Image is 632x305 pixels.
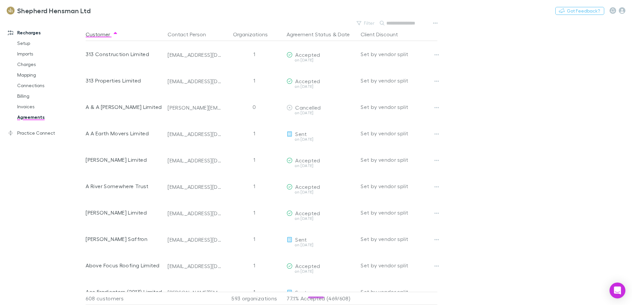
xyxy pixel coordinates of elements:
[295,263,320,269] span: Accepted
[295,157,320,163] span: Accepted
[168,263,222,269] div: [EMAIL_ADDRESS][DOMAIN_NAME]
[295,131,307,137] span: Sent
[11,70,89,80] a: Mapping
[168,28,214,41] button: Contact Person
[287,137,355,141] div: on [DATE]
[11,101,89,112] a: Invoices
[86,28,118,41] button: Customer
[224,252,284,279] div: 1
[224,94,284,120] div: 0
[11,91,89,101] a: Billing
[361,252,437,279] div: Set by vendor split
[361,94,437,120] div: Set by vendor split
[361,226,437,252] div: Set by vendor split
[224,67,284,94] div: 1
[86,252,162,279] div: Above Focus Roofing Limited
[86,94,162,120] div: A & A [PERSON_NAME] Limited
[555,7,604,15] button: Got Feedback?
[361,67,437,94] div: Set by vendor split
[287,190,355,194] div: on [DATE]
[11,49,89,59] a: Imports
[86,199,162,226] div: [PERSON_NAME] Limited
[86,147,162,173] div: [PERSON_NAME] Limited
[287,28,331,41] button: Agreement Status
[287,111,355,115] div: on [DATE]
[7,7,15,15] img: Shepherd Hensman Ltd's Logo
[224,226,284,252] div: 1
[168,210,222,217] div: [EMAIL_ADDRESS][DOMAIN_NAME]
[287,217,355,220] div: on [DATE]
[11,80,89,91] a: Connections
[287,243,355,247] div: on [DATE]
[86,67,162,94] div: 313 Properties Limited
[224,147,284,173] div: 1
[168,157,222,164] div: [EMAIL_ADDRESS][DOMAIN_NAME]
[287,269,355,273] div: on [DATE]
[168,104,222,111] div: [PERSON_NAME][EMAIL_ADDRESS][DOMAIN_NAME]
[361,41,437,67] div: Set by vendor split
[168,289,222,296] div: [PERSON_NAME][EMAIL_ADDRESS][DOMAIN_NAME]
[224,41,284,67] div: 1
[86,279,162,305] div: Ace Eradicators (2013) Limited
[86,292,165,305] div: 608 customers
[168,131,222,137] div: [EMAIL_ADDRESS][DOMAIN_NAME]
[295,289,307,295] span: Sent
[287,164,355,168] div: on [DATE]
[224,279,284,305] div: 1
[295,236,307,243] span: Sent
[361,199,437,226] div: Set by vendor split
[295,210,320,216] span: Accepted
[1,27,89,38] a: Recharges
[224,199,284,226] div: 1
[224,173,284,199] div: 1
[168,184,222,190] div: [EMAIL_ADDRESS][DOMAIN_NAME]
[168,51,222,58] div: [EMAIL_ADDRESS][DOMAIN_NAME]
[11,38,89,49] a: Setup
[287,85,355,88] div: on [DATE]
[295,51,320,58] span: Accepted
[353,19,378,27] button: Filter
[361,28,406,41] button: Client Discount
[295,104,321,111] span: Cancelled
[295,184,320,190] span: Accepted
[287,28,355,41] div: &
[86,41,162,67] div: 313 Construction Limited
[17,7,91,15] h3: Shepherd Hensman Ltd
[361,279,437,305] div: Set by vendor split
[11,112,89,122] a: Agreements
[224,120,284,147] div: 1
[361,173,437,199] div: Set by vendor split
[3,3,95,18] a: Shepherd Hensman Ltd
[610,283,625,298] div: Open Intercom Messenger
[86,120,162,147] div: A A Earth Movers Limited
[233,28,276,41] button: Organizations
[11,59,89,70] a: Charges
[287,58,355,62] div: on [DATE]
[224,292,284,305] div: 593 organizations
[168,236,222,243] div: [EMAIL_ADDRESS][DOMAIN_NAME]
[86,226,162,252] div: [PERSON_NAME] Saffron
[86,173,162,199] div: A River Somewhere Trust
[295,78,320,84] span: Accepted
[338,28,350,41] button: Date
[168,78,222,85] div: [EMAIL_ADDRESS][DOMAIN_NAME]
[361,120,437,147] div: Set by vendor split
[287,292,355,305] p: 77.1% Accepted (469/608)
[361,147,437,173] div: Set by vendor split
[1,128,89,138] a: Practice Connect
